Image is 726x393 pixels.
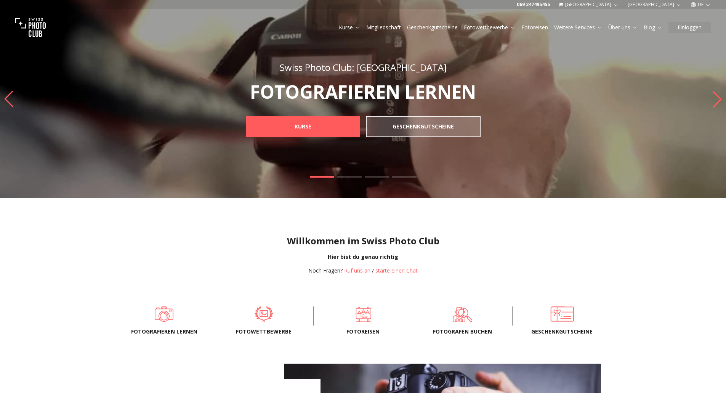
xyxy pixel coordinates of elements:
a: Geschenkgutscheine [407,24,458,31]
button: Geschenkgutscheine [404,22,461,33]
button: Kurse [336,22,363,33]
a: Fotoreisen [521,24,548,31]
span: Fotografieren lernen [127,328,202,335]
button: Fotowettbewerbe [461,22,518,33]
span: Swiss Photo Club: [GEOGRAPHIC_DATA] [280,61,447,74]
a: Weitere Services [554,24,602,31]
a: FOTOGRAFEN BUCHEN [425,306,500,322]
span: Fotowettbewerbe [226,328,301,335]
button: Einloggen [668,22,711,33]
img: Swiss photo club [15,12,46,43]
p: FOTOGRAFIEREN LERNEN [229,83,497,101]
a: Fotoreisen [326,306,401,322]
h1: Willkommen im Swiss Photo Club [6,235,720,247]
b: GESCHENKGUTSCHEINE [393,123,454,130]
div: / [308,267,418,274]
span: Geschenkgutscheine [525,328,599,335]
button: starte einen Chat [375,267,418,274]
a: Kurse [339,24,360,31]
button: Blog [641,22,665,33]
a: KURSE [246,116,360,137]
button: Fotoreisen [518,22,551,33]
span: FOTOGRAFEN BUCHEN [425,328,500,335]
span: Fotoreisen [326,328,401,335]
a: Blog [644,24,662,31]
div: Hier bist du genau richtig [6,253,720,261]
span: Noch Fragen? [308,267,343,274]
a: 069 247495455 [517,2,550,8]
a: Über uns [608,24,638,31]
a: GESCHENKGUTSCHEINE [366,116,481,137]
a: Ruf uns an [344,267,370,274]
b: KURSE [295,123,311,130]
a: Mitgliedschaft [366,24,401,31]
button: Mitgliedschaft [363,22,404,33]
a: Fotowettbewerbe [464,24,515,31]
button: Über uns [605,22,641,33]
a: Geschenkgutscheine [525,306,599,322]
a: Fotowettbewerbe [226,306,301,322]
button: Weitere Services [551,22,605,33]
a: Fotografieren lernen [127,306,202,322]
